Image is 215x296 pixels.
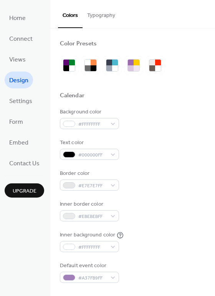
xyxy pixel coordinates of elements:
[5,134,33,151] a: Embed
[60,139,117,147] div: Text color
[78,243,107,251] span: #FFFFFFFF
[9,54,26,66] span: Views
[9,33,33,45] span: Connect
[78,182,107,190] span: #E7E7E7FF
[9,95,32,108] span: Settings
[5,92,37,109] a: Settings
[5,30,37,47] a: Connect
[60,262,117,270] div: Default event color
[60,200,117,208] div: Inner border color
[5,72,33,88] a: Design
[5,155,44,171] a: Contact Us
[60,170,117,178] div: Border color
[60,108,117,116] div: Background color
[9,116,23,128] span: Form
[60,92,84,100] div: Calendar
[60,231,115,239] div: Inner background color
[5,183,44,198] button: Upgrade
[60,40,97,48] div: Color Presets
[78,151,107,159] span: #000000FF
[9,75,28,87] span: Design
[5,51,30,68] a: Views
[5,9,30,26] a: Home
[78,213,107,221] span: #EBEBEBFF
[13,187,36,195] span: Upgrade
[9,137,28,149] span: Embed
[9,12,26,25] span: Home
[78,120,107,128] span: #FFFFFFFF
[5,113,28,130] a: Form
[78,274,107,282] span: #A37FB9FF
[9,158,40,170] span: Contact Us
